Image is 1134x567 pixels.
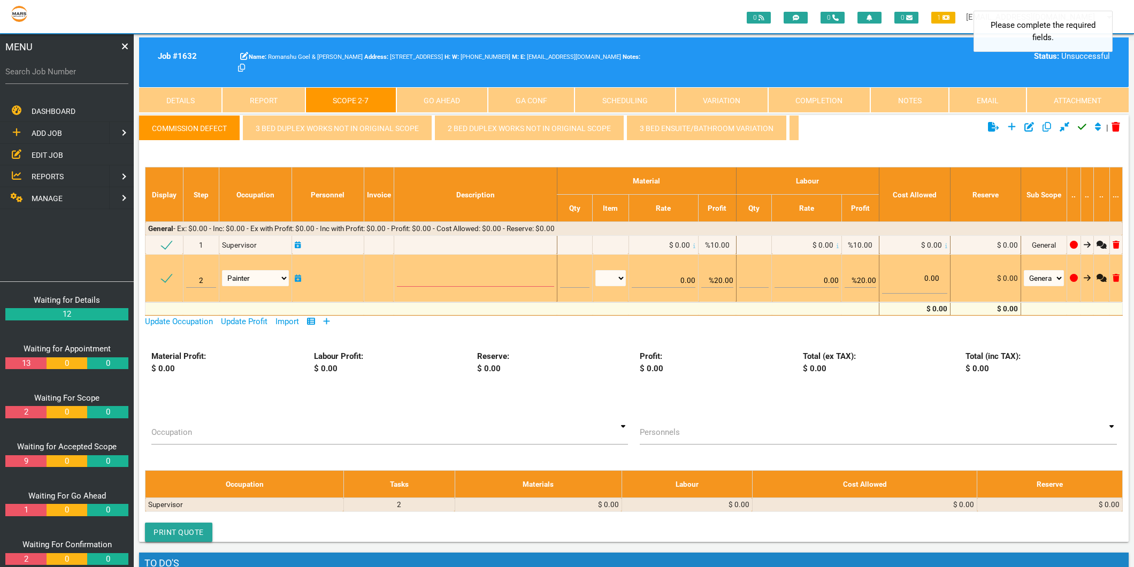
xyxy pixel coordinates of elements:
span: ADD JOB [32,129,62,137]
span: MANAGE [32,194,63,203]
b: Status: [1034,51,1059,61]
th: Step [183,167,219,222]
b: Address: [364,53,388,60]
a: Details [139,87,222,113]
a: Click here to add schedule. [295,274,301,282]
th: Rate [772,195,842,222]
a: 0 [47,406,87,418]
div: | [985,115,1123,141]
a: Waiting For Go Ahead [28,491,106,501]
td: $ 0.00 [622,498,752,511]
div: Please complete the required fields. [974,11,1113,52]
td: $ 0.00 [752,498,977,511]
td: - Ex: $0.00 - Inc: $0.00 - Ex with Profit: $0.00 - Inc with Profit: $0.00 - Profit: $0.00 - Cost ... [145,222,1123,235]
span: %10.00 [848,241,872,249]
span: REPORTS [32,172,64,181]
th: .. [1067,167,1081,222]
div: Total (ex TAX): $ 0.00 [797,350,960,374]
a: 12 [5,308,128,320]
a: Report [222,87,305,113]
div: $ 0.00 [953,303,1018,314]
div: $ 0.00 [882,303,948,314]
label: Search Job Number [5,66,128,78]
span: 0 [747,12,771,24]
div: Material Profit: $ 0.00 [145,350,308,374]
b: W: [452,53,459,60]
span: 0 [894,12,918,24]
a: Click here to add schedule. [295,241,301,249]
span: %10.00 [705,241,730,249]
b: H: [445,53,450,60]
b: E: [520,53,525,60]
a: Commission Defect [139,115,240,141]
th: Qty [736,195,771,222]
a: Notes [870,87,949,113]
div: Total (inc TAX): $ 0.00 [960,350,1123,374]
th: Display [145,167,183,222]
th: Rate [629,195,699,222]
th: Cost Allowed [752,471,977,498]
span: [EMAIL_ADDRESS][DOMAIN_NAME] [520,53,621,60]
span: EDIT JOB [32,150,63,159]
a: Click here copy customer information. [238,64,245,73]
th: Profit [841,195,879,222]
th: Invoice [364,167,394,222]
a: 0 [87,504,128,516]
b: Name: [249,53,266,60]
a: 1 [5,504,46,516]
th: Labour [622,471,752,498]
td: 2 [343,498,455,511]
span: DASHBOARD [32,107,75,116]
a: 0 [47,455,87,468]
th: Reserve [977,471,1122,498]
td: $ 0.00 [950,235,1021,254]
a: Update Profit [221,317,267,326]
b: M: [512,53,519,60]
span: $ 0.00 [813,241,833,249]
a: Waiting for Details [34,295,100,305]
a: Email [949,87,1026,113]
div: Unsuccessful [881,50,1110,63]
td: $ 0.00 [977,498,1122,511]
a: Waiting for Accepted Scope [17,442,117,451]
a: 0 [87,357,128,370]
div: Profit: $ 0.00 [634,350,797,374]
span: 0 [821,12,845,24]
span: Romanshu Goel & [PERSON_NAME] [249,53,363,60]
th: Occupation [145,471,344,498]
span: $ 0.00 [921,241,942,249]
td: Supervisor [145,498,344,511]
th: Cost Allowed [879,167,951,222]
a: Print Quote [145,523,212,542]
th: ... [1109,167,1122,222]
a: 2 [5,406,46,418]
span: MENU [5,40,33,54]
th: Material [557,167,736,194]
th: .. [1093,167,1109,222]
th: Materials [455,471,622,498]
span: 1 [199,241,203,249]
a: GA Conf [488,87,574,113]
th: Reserve [950,167,1021,222]
a: Waiting For Scope [34,393,99,403]
span: 1 [931,12,955,24]
a: Waiting For Confirmation [22,540,112,549]
a: 2 bed duplex Bathroom/Laundry Variation [789,115,983,141]
a: Completion [768,87,870,113]
a: 0 [87,406,128,418]
span: [STREET_ADDRESS] [364,53,443,60]
a: 2 [5,553,46,565]
a: 3 bed ensuite/bathroom Variation [626,115,787,141]
b: Notes: [623,53,640,60]
th: Qty [557,195,592,222]
b: Job # 1632 [158,51,197,61]
a: Update Occupation [145,317,213,326]
a: 0 [87,553,128,565]
a: 13 [5,357,46,370]
a: Waiting for Appointment [24,344,111,354]
img: s3file [11,5,28,22]
th: Profit [699,195,736,222]
span: $ 0.00 [669,241,690,249]
a: 3 Bed Duplex works not in original scope [242,115,432,141]
th: Labour [736,167,879,194]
